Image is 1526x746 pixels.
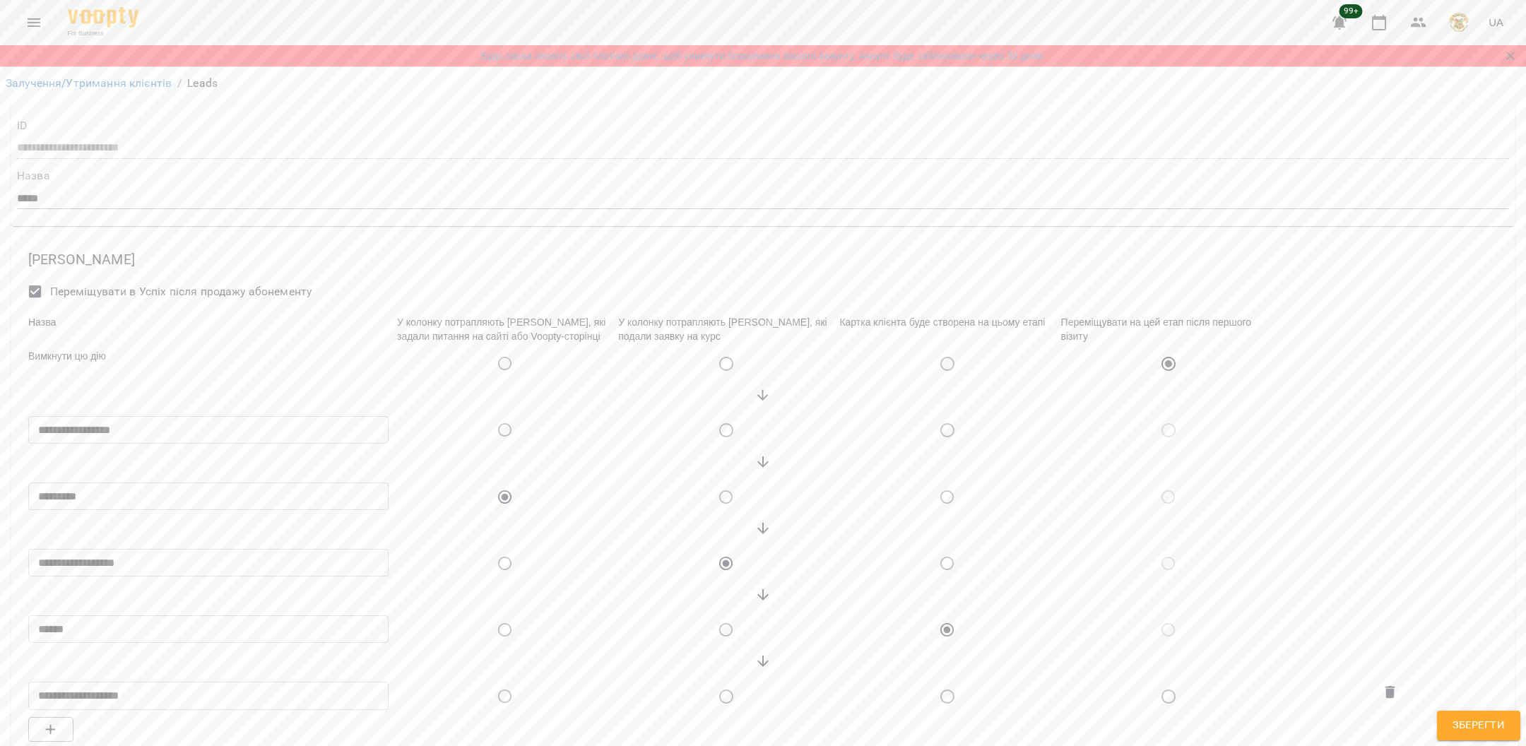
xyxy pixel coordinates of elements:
button: Menu [17,6,51,40]
div: У колонку потрапляють [PERSON_NAME], які подали заявку на курс [615,312,836,346]
span: For Business [68,29,138,38]
div: Вимкнути цю дію [25,346,394,381]
span: 99+ [1339,4,1363,18]
button: UA [1483,9,1509,35]
img: e4fadf5fdc8e1f4c6887bfc6431a60f1.png [1449,13,1469,32]
span: UA [1489,15,1503,30]
label: Назва [17,170,1509,182]
span: Переміщувати в Успіх після продажу абонементу [50,283,312,300]
div: Картка клієнта буде створена на цьому етапі [836,312,1058,346]
p: Leads [187,75,218,92]
span: Зберегти [1453,716,1505,735]
button: Зберегти [1437,711,1520,740]
label: ID [17,120,1509,131]
img: Voopty Logo [68,7,138,28]
li: / [177,75,182,92]
div: Переміщувати на цeй етап після першого візиту [1058,312,1279,346]
nav: breadcrumb [6,75,1520,92]
div: У колонку потрапляють [PERSON_NAME], які задали питання на сайті або Voopty-сторінці [394,312,615,346]
a: Залучення/Утримання клієнтів [6,76,172,90]
button: Закрити сповіщення [1501,46,1520,66]
div: Назва [25,312,394,346]
a: Будь ласка оновіть свої платіжні данні, щоб уникнути блокування вашого акаунту. Акаунт буде забло... [481,49,1045,63]
h6: [PERSON_NAME] [28,249,1498,271]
